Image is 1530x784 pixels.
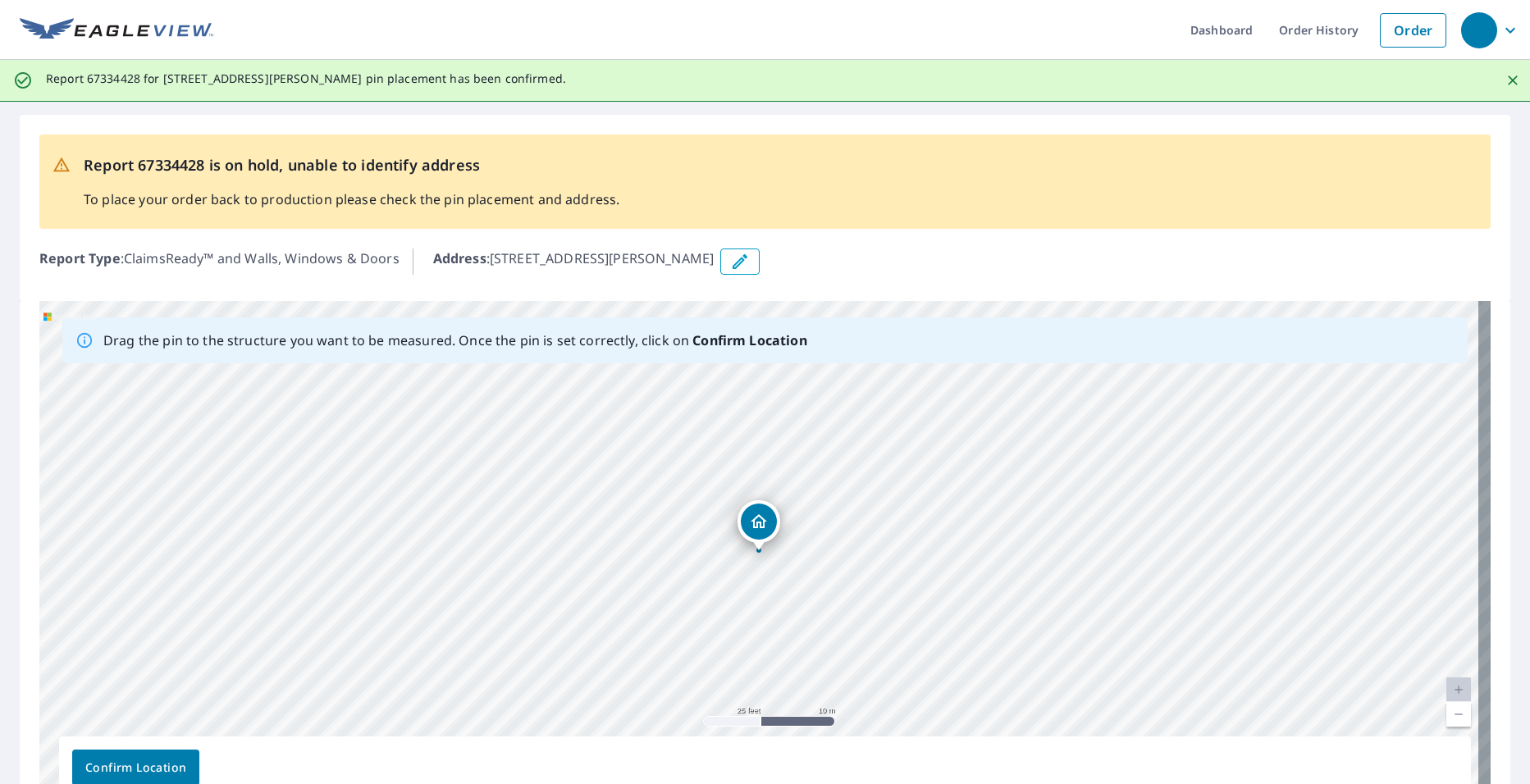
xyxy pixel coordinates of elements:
a: Order [1380,13,1446,48]
p: Report 67334428 is on hold, unable to identify address [84,154,619,176]
p: Drag the pin to the structure you want to be measured. Once the pin is set correctly, click on [103,330,807,350]
b: Confirm Location [692,331,806,349]
a: Current Level 20, Zoom Out [1446,702,1471,727]
p: Report 67334428 for [STREET_ADDRESS][PERSON_NAME] pin placement has been confirmed. [46,71,566,86]
img: EV Logo [20,18,213,43]
b: Address [433,249,486,267]
p: : [STREET_ADDRESS][PERSON_NAME] [433,248,715,275]
div: Dropped pin, building 1, Residential property, 26 Dougshire Ct Burr Ridge, IL 60527 [738,500,780,551]
span: Confirm Location [85,758,186,778]
p: To place your order back to production please check the pin placement and address. [84,189,619,209]
b: Report Type [39,249,121,267]
button: Close [1502,70,1523,91]
p: : ClaimsReady™ and Walls, Windows & Doors [39,248,400,275]
a: Current Level 20, Zoom In Disabled [1446,677,1471,702]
